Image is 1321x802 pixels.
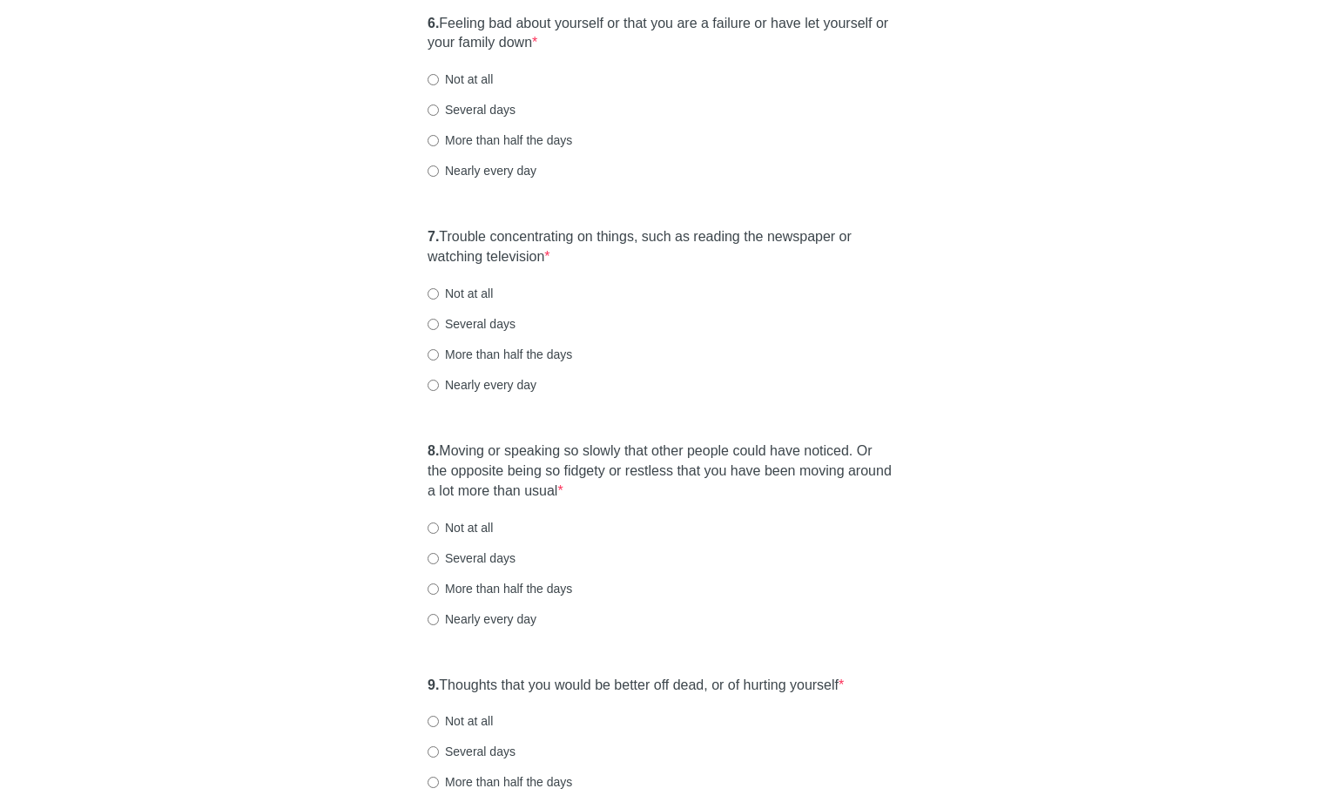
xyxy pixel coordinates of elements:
label: Moving or speaking so slowly that other people could have noticed. Or the opposite being so fidge... [428,441,893,502]
label: Trouble concentrating on things, such as reading the newspaper or watching television [428,227,893,267]
label: Nearly every day [428,376,536,394]
label: More than half the days [428,773,572,791]
input: More than half the days [428,135,439,146]
label: Not at all [428,712,493,730]
label: More than half the days [428,131,572,149]
label: Several days [428,743,516,760]
input: Several days [428,319,439,330]
label: Several days [428,315,516,333]
input: More than half the days [428,349,439,361]
input: Several days [428,553,439,564]
input: Several days [428,104,439,116]
input: Nearly every day [428,165,439,177]
input: More than half the days [428,583,439,595]
strong: 8. [428,443,439,458]
strong: 6. [428,16,439,30]
label: Feeling bad about yourself or that you are a failure or have let yourself or your family down [428,14,893,54]
strong: 9. [428,677,439,692]
input: Nearly every day [428,380,439,391]
label: Nearly every day [428,610,536,628]
label: Not at all [428,285,493,302]
label: Nearly every day [428,162,536,179]
label: Not at all [428,71,493,88]
label: Several days [428,549,516,567]
input: Not at all [428,74,439,85]
input: More than half the days [428,777,439,788]
input: Not at all [428,522,439,534]
input: Nearly every day [428,614,439,625]
label: Not at all [428,519,493,536]
input: Several days [428,746,439,758]
strong: 7. [428,229,439,244]
label: Thoughts that you would be better off dead, or of hurting yourself [428,676,844,696]
label: More than half the days [428,346,572,363]
label: Several days [428,101,516,118]
label: More than half the days [428,580,572,597]
input: Not at all [428,716,439,727]
input: Not at all [428,288,439,300]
